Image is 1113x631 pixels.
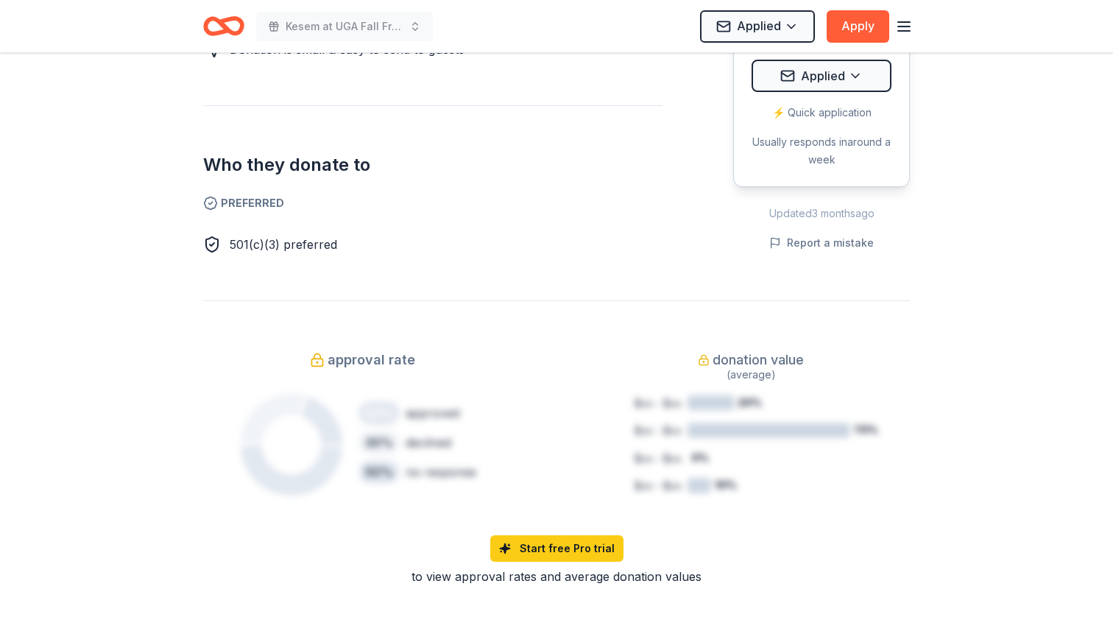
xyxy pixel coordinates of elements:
div: no response [406,463,476,481]
button: Applied [752,60,891,92]
a: Home [203,9,244,43]
span: approval rate [328,348,415,372]
span: Applied [801,66,845,85]
div: 50 % [358,460,400,484]
div: (average) [592,366,910,384]
button: Kesem at UGA Fall Friends and [DATE] [256,12,433,41]
tspan: 20% [738,396,762,409]
div: 30 % [358,431,400,454]
button: Report a mistake [769,234,874,252]
div: 20 % [358,401,400,425]
span: 501(c)(3) preferred [230,237,337,252]
tspan: $xx - $xx [635,397,682,409]
tspan: 10% [715,479,737,491]
a: Start free Pro trial [490,535,623,562]
button: Apply [827,10,889,43]
div: to view approval rates and average donation values [203,568,910,585]
tspan: $xx - $xx [635,424,682,437]
span: donation value [713,348,804,372]
span: Preferred [203,194,662,212]
button: Applied [700,10,815,43]
div: ⚡️ Quick application [752,104,891,121]
div: declined [406,434,451,451]
span: Applied [737,16,781,35]
tspan: $xx - $xx [635,479,682,492]
tspan: $xx - $xx [635,452,682,465]
div: approved [406,404,459,422]
span: Kesem at UGA Fall Friends and [DATE] [286,18,403,35]
tspan: 0% [691,451,709,464]
h2: Who they donate to [203,153,662,177]
div: Updated 3 months ago [733,205,910,222]
tspan: 70% [854,423,878,436]
div: Usually responds in around a week [752,133,891,169]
